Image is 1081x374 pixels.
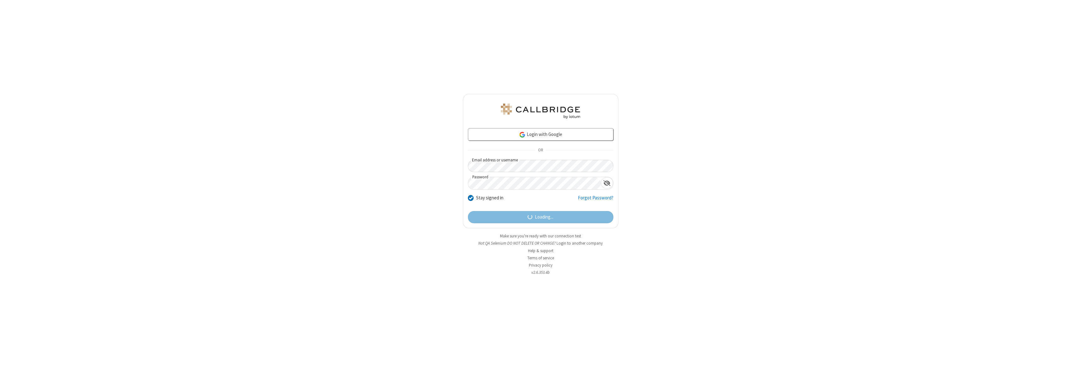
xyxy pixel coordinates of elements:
[578,194,613,206] a: Forgot Password?
[463,240,618,246] li: Not QA Selenium DO NOT DELETE OR CHANGE?
[500,233,581,239] a: Make sure you're ready with our connection test
[527,255,554,261] a: Terms of service
[529,263,552,268] a: Privacy policy
[468,177,601,189] input: Password
[463,269,618,275] li: v2.6.353.4b
[528,248,553,253] a: Help & support
[476,194,503,202] label: Stay signed in
[468,160,613,172] input: Email address or username
[468,211,613,224] button: Loading...
[535,146,546,155] span: OR
[535,214,553,221] span: Loading...
[519,131,526,138] img: google-icon.png
[468,128,613,141] a: Login with Google
[557,240,603,246] button: Login to another company
[500,104,581,119] img: QA Selenium DO NOT DELETE OR CHANGE
[601,177,613,189] div: Show password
